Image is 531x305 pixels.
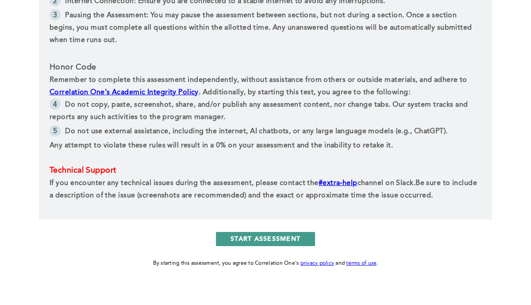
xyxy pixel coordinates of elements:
[153,259,378,268] div: By starting this assessment, you agree to Correlation One's and .
[50,101,470,121] span: Do not copy, paste, screenshot, share, and/or publish any assessment content, nor change tabs. Ou...
[50,89,199,96] a: Correlation One's Academic Integrity Policy
[346,261,377,266] a: terms of use
[199,89,410,96] span: . Additionally, by starting this test, you agree to the following:
[319,180,358,187] a: #extra-help
[50,77,469,84] span: Remember to complete this assessment independently, without assistance from others or outside mat...
[65,128,447,135] span: Do not use external assistance, including the internet, AI chatbots, or any large language models...
[50,142,393,149] span: Any attempt to violate these rules will result in a 0% on your assessment and the inability to re...
[50,63,96,71] span: Honor Code
[358,180,416,187] span: channel on Slack.
[216,232,315,246] button: START ASSESSMENT
[50,180,319,187] span: If you encounter any technical issues during the assessment, please contact the
[300,261,335,266] a: privacy policy
[50,166,116,174] span: Technical Support
[50,9,481,48] li: Pausing the Assessment: You may pause the assessment between sections, but not during a section. ...
[50,180,479,199] span: Be sure to include a description of the issue (screenshots are recommended) and the exact or appr...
